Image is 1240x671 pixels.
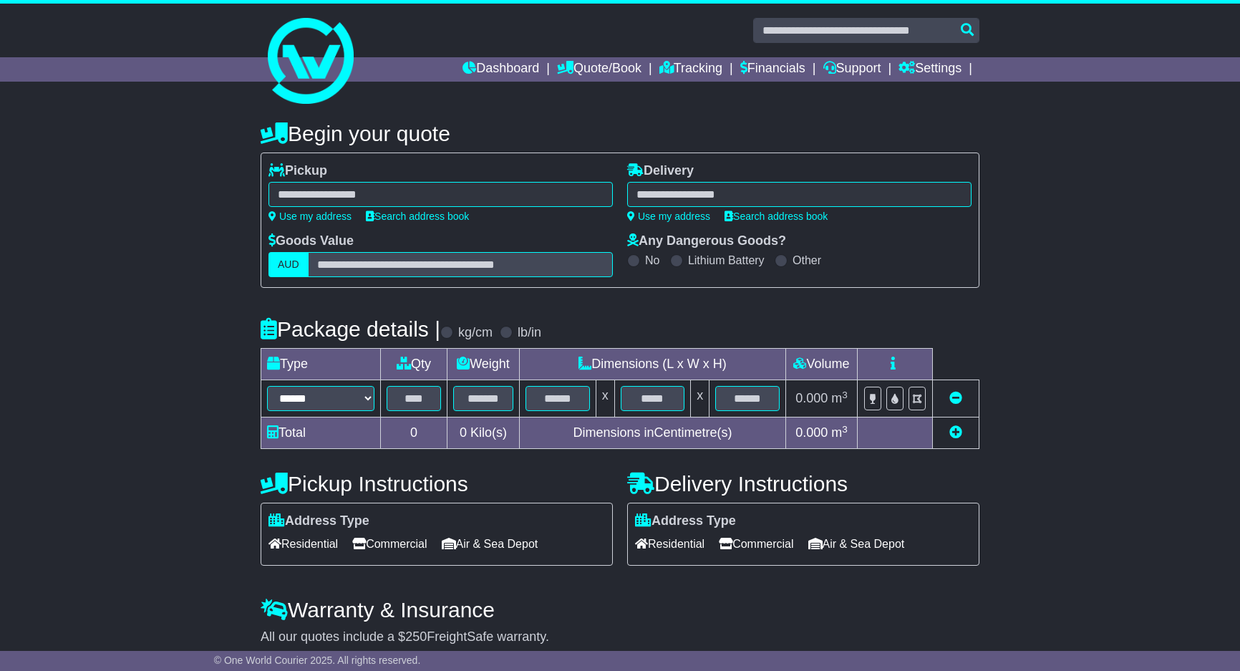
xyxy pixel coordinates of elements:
td: Kilo(s) [447,417,520,449]
label: lb/in [518,325,541,341]
td: Dimensions in Centimetre(s) [519,417,785,449]
a: Search address book [366,211,469,222]
label: AUD [268,252,309,277]
label: Address Type [268,513,369,529]
h4: Pickup Instructions [261,472,613,496]
h4: Warranty & Insurance [261,598,979,622]
label: No [645,254,659,267]
label: Goods Value [268,233,354,249]
span: 0.000 [795,425,828,440]
div: All our quotes include a $ FreightSafe warranty. [261,629,979,645]
a: Financials [740,57,805,82]
a: Use my address [627,211,710,222]
span: 0.000 [795,391,828,405]
span: © One World Courier 2025. All rights reserved. [214,655,421,666]
label: Pickup [268,163,327,179]
a: Search address book [725,211,828,222]
td: Volume [785,349,857,380]
span: 250 [405,629,427,644]
a: Support [823,57,881,82]
td: x [691,380,709,417]
label: Address Type [635,513,736,529]
a: Settings [898,57,962,82]
span: 0 [460,425,467,440]
a: Tracking [659,57,722,82]
label: kg/cm [458,325,493,341]
a: Add new item [949,425,962,440]
h4: Begin your quote [261,122,979,145]
td: Type [261,349,381,380]
a: Use my address [268,211,352,222]
td: Weight [447,349,520,380]
span: Commercial [352,533,427,555]
span: m [831,391,848,405]
td: Total [261,417,381,449]
a: Remove this item [949,391,962,405]
label: Any Dangerous Goods? [627,233,786,249]
h4: Package details | [261,317,440,341]
span: Residential [268,533,338,555]
label: Other [793,254,821,267]
a: Dashboard [462,57,539,82]
span: m [831,425,848,440]
label: Lithium Battery [688,254,765,267]
td: Qty [381,349,447,380]
label: Delivery [627,163,694,179]
span: Commercial [719,533,793,555]
td: 0 [381,417,447,449]
td: x [596,380,614,417]
a: Quote/Book [557,57,641,82]
span: Air & Sea Depot [808,533,905,555]
h4: Delivery Instructions [627,472,979,496]
sup: 3 [842,424,848,435]
span: Air & Sea Depot [442,533,538,555]
td: Dimensions (L x W x H) [519,349,785,380]
span: Residential [635,533,704,555]
sup: 3 [842,390,848,400]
